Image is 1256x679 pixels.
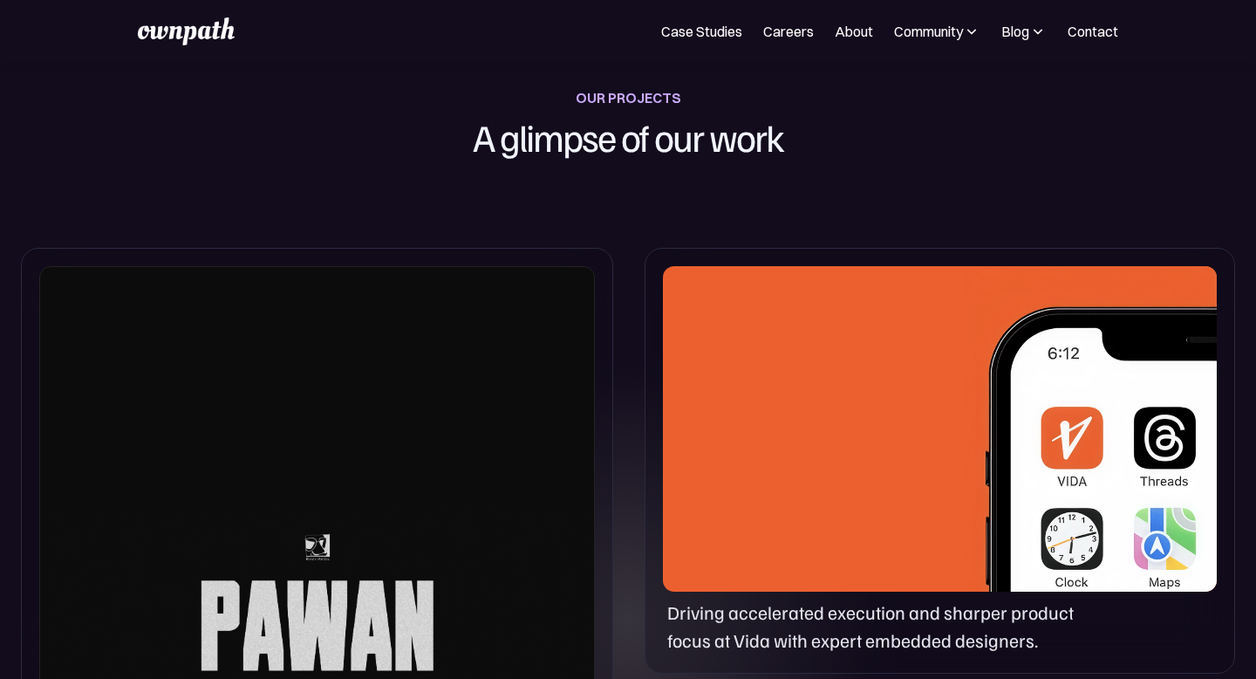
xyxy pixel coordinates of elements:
div: Blog [1001,21,1029,42]
h1: A glimpse of our work [386,110,870,164]
a: Careers [763,21,814,42]
div: Blog [1001,21,1047,42]
div: OUR PROJECTS [576,86,681,110]
a: Case Studies [661,21,742,42]
a: Contact [1068,21,1118,42]
p: Driving accelerated execution and sharper product focus at Vida with expert embedded designers. [667,599,1096,655]
a: About [835,21,873,42]
div: Community [894,21,980,42]
div: Community [894,21,963,42]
